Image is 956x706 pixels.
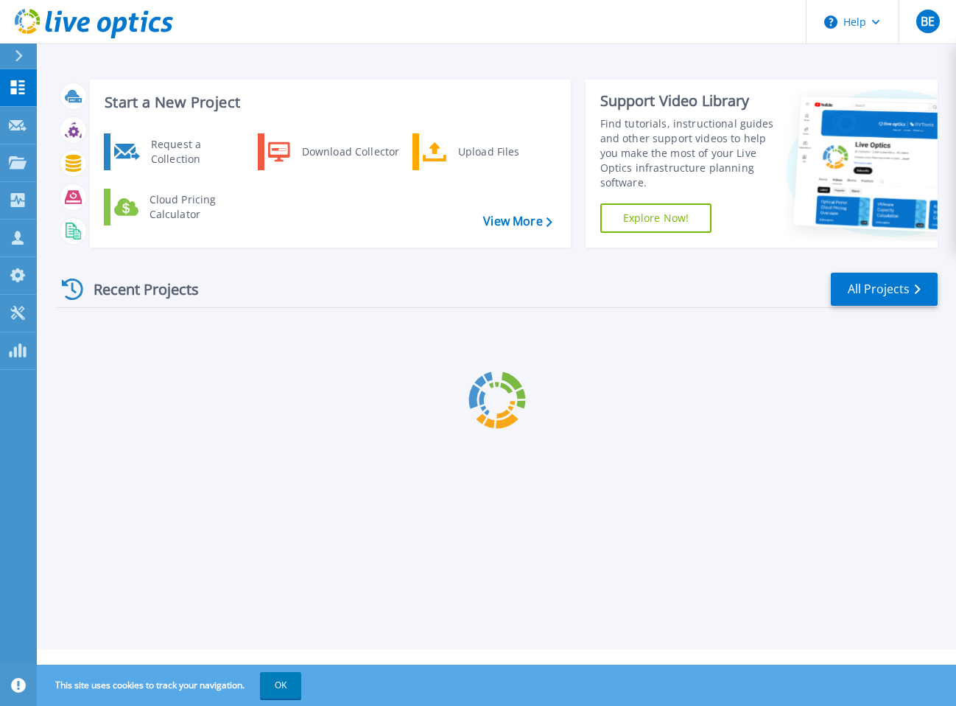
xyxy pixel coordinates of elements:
a: Cloud Pricing Calculator [104,189,255,226]
div: Request a Collection [144,137,251,167]
a: Download Collector [258,133,409,170]
h3: Start a New Project [105,94,552,111]
a: Upload Files [412,133,563,170]
div: Support Video Library [600,91,775,111]
button: OK [260,672,301,699]
div: Recent Projects [57,271,219,307]
span: BE [921,15,935,27]
div: Upload Files [451,137,560,167]
a: Explore Now! [600,203,712,233]
a: Request a Collection [104,133,255,170]
span: This site uses cookies to track your navigation. [41,672,301,699]
a: All Projects [831,273,938,306]
div: Download Collector [295,137,406,167]
div: Cloud Pricing Calculator [142,192,251,222]
div: Find tutorials, instructional guides and other support videos to help you make the most of your L... [600,116,775,190]
a: View More [483,214,552,228]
